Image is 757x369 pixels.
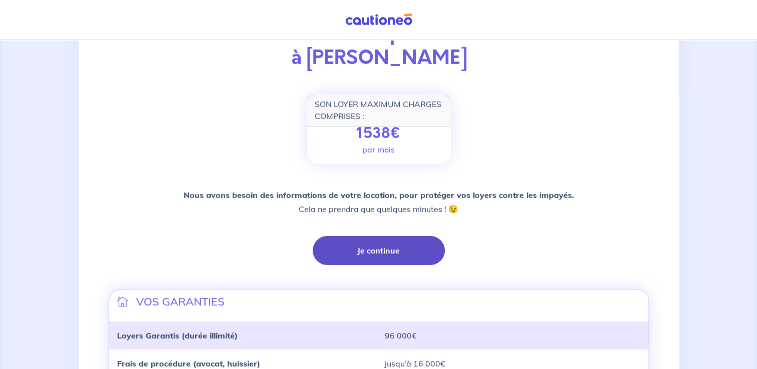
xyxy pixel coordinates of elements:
[385,329,640,341] p: 96 000€
[117,330,238,340] strong: Loyers Garantis (durée illimité)
[307,94,451,126] div: SON LOYER MAXIMUM CHARGES COMPRISES :
[184,190,574,200] strong: Nous avons besoin des informations de votre location, pour protéger vos loyers contre les impayés.
[341,13,416,26] img: Cautioneo
[117,358,260,368] strong: Frais de procédure (avocat, huissier)
[136,293,225,309] p: VOS GARANTIES
[184,188,574,216] p: Cela ne prendra que quelques minutes ! 😉
[362,143,395,155] p: par mois
[313,236,445,265] button: Je continue
[390,122,401,144] span: €
[109,22,649,70] p: Vous avez accepté de louer à [PERSON_NAME]
[356,124,401,142] p: 1538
